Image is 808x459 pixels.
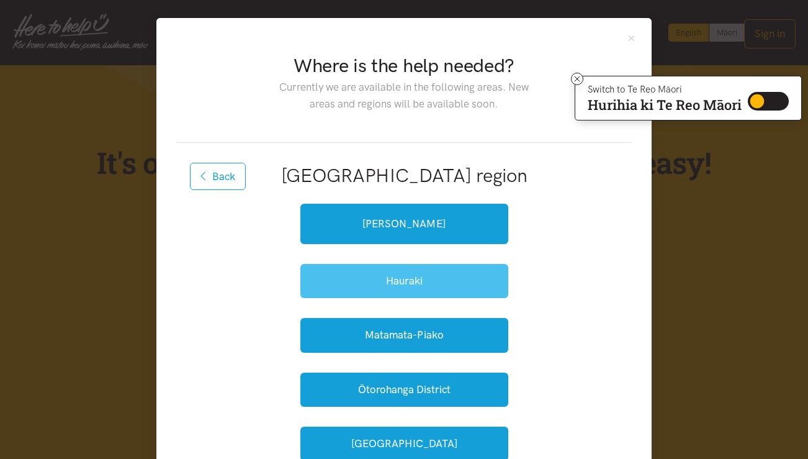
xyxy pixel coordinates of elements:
button: Close [626,33,637,43]
button: Matamata-Piako [300,318,508,352]
h2: Where is the help needed? [269,53,538,79]
button: Hauraki [300,264,508,298]
p: Hurihia ki Te Reo Māori [588,99,742,111]
button: Ōtorohanga District [300,373,508,407]
p: Switch to Te Reo Māori [588,86,742,93]
p: Currently we are available in the following areas. New areas and regions will be available soon. [269,79,538,112]
button: Back [190,163,246,190]
h2: [GEOGRAPHIC_DATA] region [196,163,612,189]
a: [PERSON_NAME] [300,204,508,244]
